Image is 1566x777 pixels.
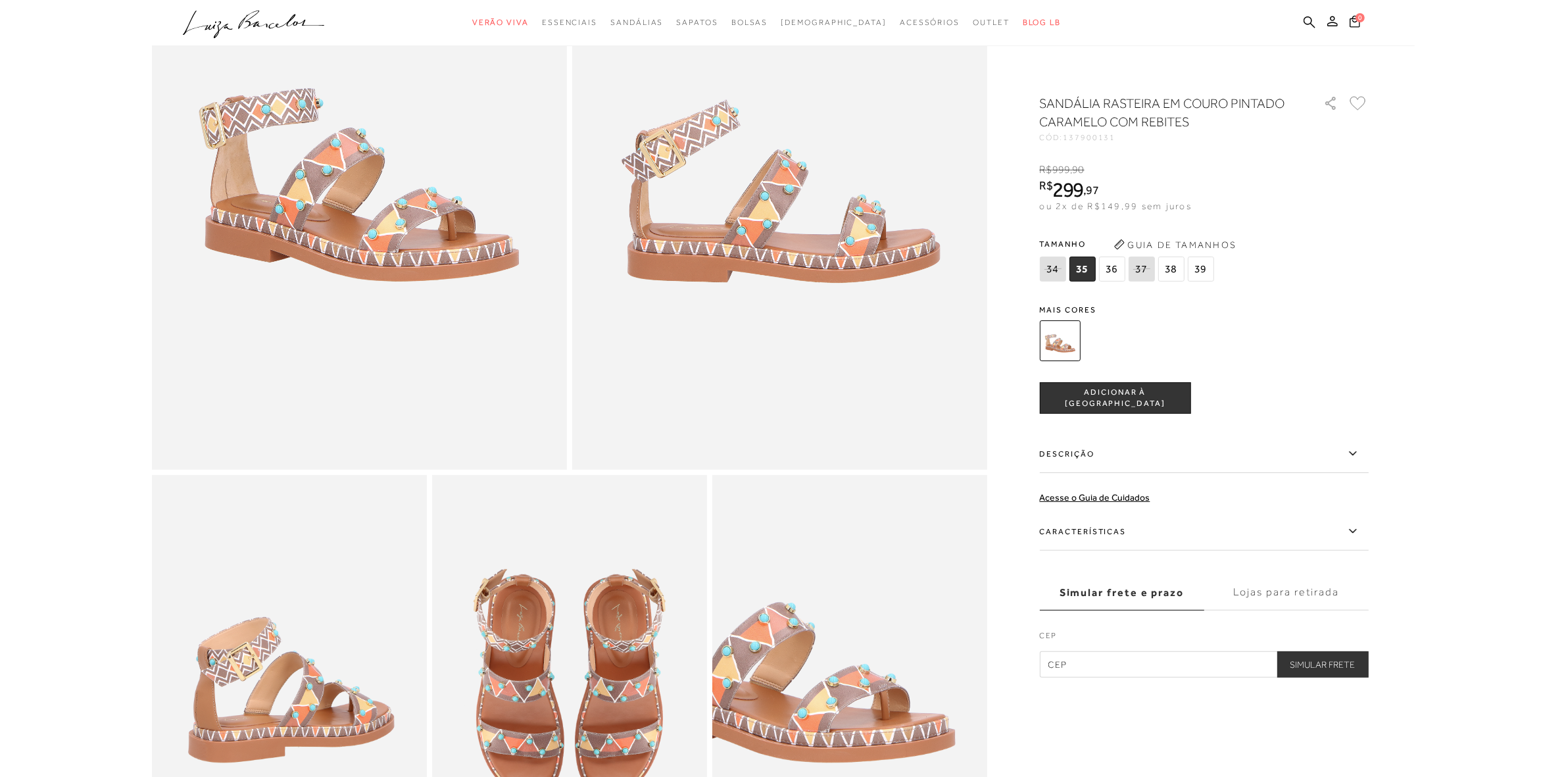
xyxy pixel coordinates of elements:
span: 90 [1072,164,1084,176]
span: Bolsas [731,18,768,27]
a: noSubCategoriesText [472,11,529,35]
span: [DEMOGRAPHIC_DATA] [781,18,887,27]
span: 38 [1158,257,1185,282]
span: Essenciais [542,18,597,27]
span: 137900131 [1063,133,1115,142]
button: 0 [1346,14,1364,32]
span: 39 [1188,257,1214,282]
a: noSubCategoriesText [542,11,597,35]
a: noSubCategoriesText [781,11,887,35]
span: ou 2x de R$149,99 sem juros [1040,201,1192,211]
button: Simular Frete [1277,651,1369,678]
span: ADICIONAR À [GEOGRAPHIC_DATA] [1040,387,1190,410]
span: BLOG LB [1023,18,1061,27]
span: Outlet [973,18,1010,27]
label: CEP [1040,630,1369,648]
label: Descrição [1040,435,1369,473]
img: SANDÁLIA RASTEIRA EM COURO PINTADO CARAMELO COM REBITES [1040,320,1081,361]
span: 97 [1087,183,1099,197]
a: BLOG LB [1023,11,1061,35]
span: Acessórios [900,18,960,27]
i: R$ [1040,180,1053,191]
a: noSubCategoriesText [610,11,663,35]
a: Acesse o Guia de Cuidados [1040,492,1150,503]
span: 37 [1129,257,1155,282]
span: Verão Viva [472,18,529,27]
span: 999 [1052,164,1070,176]
input: CEP [1040,651,1369,678]
a: noSubCategoriesText [900,11,960,35]
span: 35 [1069,257,1096,282]
span: 34 [1040,257,1066,282]
span: 0 [1356,13,1365,22]
button: ADICIONAR À [GEOGRAPHIC_DATA] [1040,382,1191,414]
span: Sapatos [676,18,718,27]
span: Tamanho [1040,234,1217,254]
div: CÓD: [1040,134,1303,141]
span: 299 [1052,178,1083,201]
i: R$ [1040,164,1052,176]
label: Simular frete e prazo [1040,575,1204,611]
a: noSubCategoriesText [731,11,768,35]
button: Guia de Tamanhos [1110,234,1241,255]
label: Características [1040,513,1369,551]
span: Sandálias [610,18,663,27]
h1: SANDÁLIA RASTEIRA EM COURO PINTADO CARAMELO COM REBITES [1040,94,1286,131]
i: , [1083,184,1098,196]
span: 36 [1099,257,1125,282]
label: Lojas para retirada [1204,575,1369,611]
a: noSubCategoriesText [676,11,718,35]
span: Mais cores [1040,306,1369,314]
a: noSubCategoriesText [973,11,1010,35]
i: , [1070,164,1085,176]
